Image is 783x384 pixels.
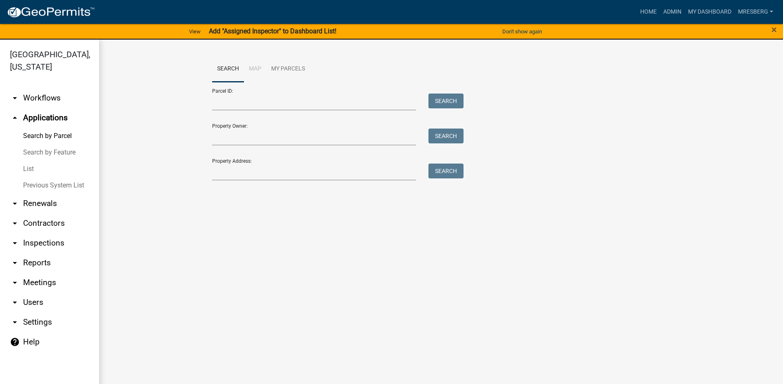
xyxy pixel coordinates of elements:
a: My Dashboard [685,4,735,20]
i: arrow_drop_up [10,113,20,123]
button: Don't show again [499,25,545,38]
i: help [10,337,20,347]
a: My Parcels [266,56,310,82]
button: Search [428,129,464,143]
i: arrow_drop_down [10,297,20,307]
button: Close [771,25,777,35]
a: Admin [660,4,685,20]
a: mresberg [735,4,776,20]
a: Home [637,4,660,20]
a: Search [212,56,244,82]
i: arrow_drop_down [10,199,20,208]
i: arrow_drop_down [10,93,20,103]
button: Search [428,94,464,108]
span: × [771,24,777,35]
strong: Add "Assigned Inspector" to Dashboard List! [209,27,336,35]
i: arrow_drop_down [10,218,20,228]
a: View [186,25,204,38]
i: arrow_drop_down [10,317,20,327]
i: arrow_drop_down [10,258,20,268]
i: arrow_drop_down [10,238,20,248]
i: arrow_drop_down [10,278,20,288]
button: Search [428,164,464,178]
